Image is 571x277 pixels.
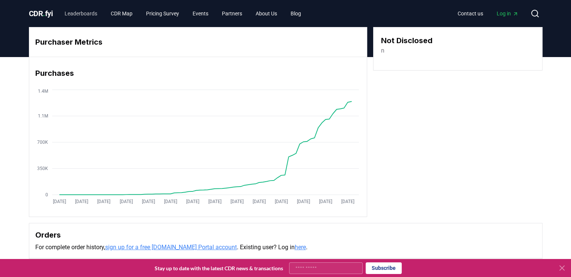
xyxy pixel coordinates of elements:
[59,7,307,20] nav: Main
[105,244,237,251] a: sign up for a free [DOMAIN_NAME] Portal account
[119,199,133,204] tspan: [DATE]
[37,166,48,171] tspan: 350K
[142,199,155,204] tspan: [DATE]
[252,199,265,204] tspan: [DATE]
[297,199,310,204] tspan: [DATE]
[59,7,103,20] a: Leaderboards
[491,7,524,20] a: Log in
[285,7,307,20] a: Blog
[53,199,66,204] tspan: [DATE]
[35,36,361,48] h3: Purchaser Metrics
[341,199,354,204] tspan: [DATE]
[38,89,48,94] tspan: 1.4M
[274,199,288,204] tspan: [DATE]
[29,8,53,19] a: CDR.fyi
[295,244,306,251] a: here
[45,192,48,197] tspan: 0
[319,199,332,204] tspan: [DATE]
[187,7,214,20] a: Events
[105,7,139,20] a: CDR Map
[29,9,53,18] span: CDR fyi
[230,199,243,204] tspan: [DATE]
[35,68,361,79] h3: Purchases
[97,199,110,204] tspan: [DATE]
[43,9,45,18] span: .
[140,7,185,20] a: Pricing Survey
[216,7,248,20] a: Partners
[452,7,524,20] nav: Main
[186,199,199,204] tspan: [DATE]
[497,10,518,17] span: Log in
[452,7,489,20] a: Contact us
[38,113,48,119] tspan: 1.1M
[37,140,48,145] tspan: 700K
[208,199,221,204] tspan: [DATE]
[35,243,536,252] p: For complete order history, . Existing user? Log in .
[164,199,177,204] tspan: [DATE]
[381,46,384,55] a: n
[381,35,432,46] h3: Not Disclosed
[75,199,88,204] tspan: [DATE]
[35,229,536,241] h3: Orders
[250,7,283,20] a: About Us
